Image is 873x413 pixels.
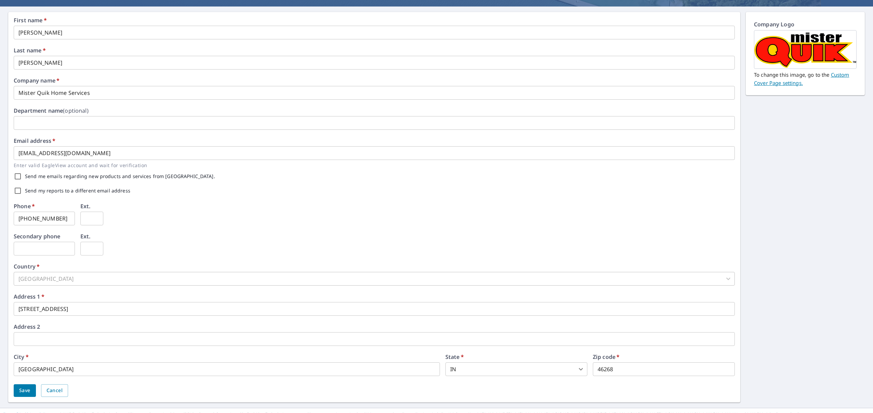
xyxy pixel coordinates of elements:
label: Email address [14,138,55,143]
label: Last name [14,48,46,53]
span: Save [19,386,30,395]
p: Enter valid EagleView account and wait for verification [14,161,730,169]
label: Department name [14,108,89,113]
p: Company Logo [754,20,857,30]
label: Address 1 [14,294,44,299]
label: Address 2 [14,324,40,329]
label: Company name [14,78,60,83]
b: (optional) [63,107,89,114]
label: Zip code [593,354,620,360]
p: To change this image, go to the [754,69,857,87]
button: Save [14,384,36,397]
a: Custome cover page [754,71,849,86]
label: Ext. [80,203,91,209]
label: Country [14,264,40,269]
div: IN [445,362,587,376]
label: Phone [14,203,35,209]
label: Send me emails regarding new products and services from [GEOGRAPHIC_DATA]. [25,174,215,179]
div: [GEOGRAPHIC_DATA] [14,272,735,286]
label: Send my reports to a different email address [25,188,130,193]
img: MQ_MasterLogo_2021 copy 4.png [754,31,856,68]
label: Ext. [80,234,91,239]
label: Secondary phone [14,234,60,239]
label: First name [14,17,47,23]
span: Cancel [47,386,63,395]
label: State [445,354,464,360]
label: City [14,354,29,360]
button: Cancel [41,384,68,397]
